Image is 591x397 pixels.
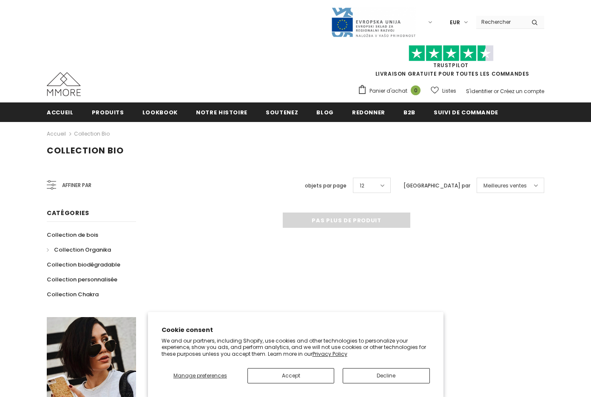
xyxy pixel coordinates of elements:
[403,102,415,122] a: B2B
[483,181,527,190] span: Meilleures ventes
[434,108,498,116] span: Suivi de commande
[162,326,430,335] h2: Cookie consent
[173,372,227,379] span: Manage preferences
[74,130,110,137] a: Collection Bio
[196,108,247,116] span: Notre histoire
[403,181,470,190] label: [GEOGRAPHIC_DATA] par
[92,108,124,116] span: Produits
[247,368,334,383] button: Accept
[47,290,99,298] span: Collection Chakra
[352,102,385,122] a: Redonner
[47,72,81,96] img: Cas MMORE
[47,275,117,284] span: Collection personnalisée
[162,337,430,357] p: We and our partners, including Shopify, use cookies and other technologies to personalize your ex...
[47,272,117,287] a: Collection personnalisée
[162,368,239,383] button: Manage preferences
[266,108,298,116] span: soutenez
[411,85,421,95] span: 0
[313,350,347,357] a: Privacy Policy
[47,257,120,272] a: Collection biodégradable
[352,108,385,116] span: Redonner
[358,85,425,97] a: Panier d'achat 0
[431,83,456,98] a: Listes
[403,108,415,116] span: B2B
[331,7,416,38] img: Javni Razpis
[343,368,429,383] button: Decline
[62,181,91,190] span: Affiner par
[47,145,124,156] span: Collection Bio
[47,227,98,242] a: Collection de bois
[316,102,334,122] a: Blog
[47,108,74,116] span: Accueil
[358,49,544,77] span: LIVRAISON GRATUITE POUR TOUTES LES COMMANDES
[196,102,247,122] a: Notre histoire
[494,88,499,95] span: or
[316,108,334,116] span: Blog
[409,45,494,62] img: Faites confiance aux étoiles pilotes
[305,181,347,190] label: objets par page
[331,18,416,26] a: Javni Razpis
[47,242,111,257] a: Collection Organika
[54,246,111,254] span: Collection Organika
[142,102,178,122] a: Lookbook
[92,102,124,122] a: Produits
[450,18,460,27] span: EUR
[266,102,298,122] a: soutenez
[47,261,120,269] span: Collection biodégradable
[142,108,178,116] span: Lookbook
[434,102,498,122] a: Suivi de commande
[500,88,544,95] a: Créez un compte
[466,88,492,95] a: S'identifier
[433,62,469,69] a: TrustPilot
[47,287,99,302] a: Collection Chakra
[442,87,456,95] span: Listes
[47,129,66,139] a: Accueil
[369,87,407,95] span: Panier d'achat
[47,231,98,239] span: Collection de bois
[47,209,89,217] span: Catégories
[47,102,74,122] a: Accueil
[360,181,364,190] span: 12
[476,16,525,28] input: Search Site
